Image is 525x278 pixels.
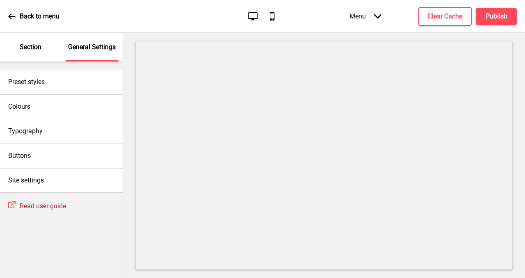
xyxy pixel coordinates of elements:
[341,4,390,28] div: Menu
[8,151,31,160] h4: Buttons
[20,12,59,21] p: Back to menu
[418,7,472,26] button: Clear Cache
[8,102,30,111] h4: Colours
[20,202,66,210] span: Read user guide
[16,202,66,210] a: Read user guide
[476,8,517,25] button: Publish
[8,77,45,87] h4: Preset styles
[8,176,44,185] h4: Site settings
[68,43,116,52] p: General Settings
[20,43,41,52] p: Section
[8,5,59,27] a: Back to menu
[8,127,43,136] h4: Typography
[428,12,462,21] h4: Clear Cache
[486,12,507,21] h4: Publish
